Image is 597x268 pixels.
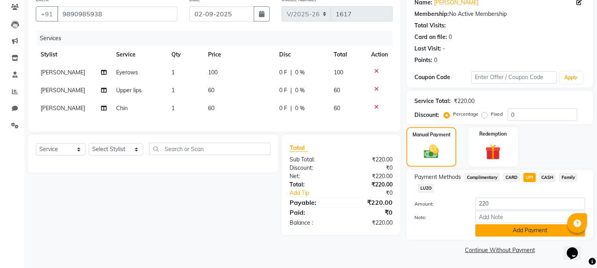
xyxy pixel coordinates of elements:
label: Amount: [408,200,469,208]
div: Total Visits: [414,21,446,30]
button: +91 [36,6,58,21]
th: Price [203,46,274,64]
input: Add Note [475,211,585,223]
span: Family [559,173,578,182]
div: 0 [434,56,437,64]
span: | [290,86,292,95]
span: Total [290,144,308,152]
input: Enter Offer / Coupon Code [471,71,556,84]
div: Discount: [284,164,341,172]
div: ₹220.00 [341,198,399,207]
div: Coupon Code [414,73,471,82]
span: | [290,104,292,113]
div: Services [37,31,399,46]
div: Membership: [414,10,449,18]
span: 0 F [279,104,287,113]
div: Discount: [414,111,439,119]
div: ₹0 [351,189,399,197]
span: 60 [208,87,214,94]
div: 0 [449,33,452,41]
span: 60 [334,87,340,94]
span: 100 [208,69,218,76]
span: Upper lips [117,87,142,94]
div: ₹220.00 [454,97,474,105]
label: Fixed [491,111,503,118]
label: Redemption [479,130,507,138]
iframe: chat widget [564,236,589,260]
div: Total: [284,181,341,189]
div: Service Total: [414,97,451,105]
div: Last Visit: [414,45,441,53]
img: _cash.svg [419,143,443,160]
th: Qty [167,46,203,64]
span: [PERSON_NAME] [41,87,85,94]
span: 0 F [279,86,287,95]
span: 0 % [295,104,305,113]
span: [PERSON_NAME] [41,69,85,76]
span: Payment Methods [414,173,461,181]
span: Eyerows [117,69,138,76]
span: Chin [117,105,128,112]
div: ₹220.00 [341,181,399,189]
div: - [443,45,445,53]
span: LUZO [418,184,434,193]
span: | [290,68,292,77]
span: 1 [171,87,175,94]
span: UPI [523,173,536,182]
div: Paid: [284,208,341,217]
div: Net: [284,172,341,181]
th: Service [112,46,167,64]
div: ₹0 [341,208,399,217]
span: 60 [334,105,340,112]
label: Percentage [453,111,478,118]
th: Disc [274,46,329,64]
div: Card on file: [414,33,447,41]
span: 0 F [279,68,287,77]
div: ₹220.00 [341,172,399,181]
div: ₹0 [341,164,399,172]
a: Add Tip [284,189,351,197]
div: Sub Total: [284,155,341,164]
div: Balance : [284,219,341,227]
input: Search or Scan [149,143,270,155]
div: Payable: [284,198,341,207]
input: Amount [475,198,585,210]
th: Stylist [36,46,112,64]
th: Total [329,46,367,64]
input: Search by Name/Mobile/Email/Code [57,6,177,21]
span: [PERSON_NAME] [41,105,85,112]
span: 100 [334,69,344,76]
label: Manual Payment [412,131,451,138]
span: 0 % [295,68,305,77]
div: Points: [414,56,432,64]
a: Continue Without Payment [408,246,591,254]
span: 1 [171,105,175,112]
span: CASH [539,173,556,182]
img: _gift.svg [480,142,506,162]
span: Complimentary [464,173,500,182]
th: Action [366,46,393,64]
span: CARD [503,173,520,182]
button: Apply [560,72,583,84]
div: No Active Membership [414,10,585,18]
span: 60 [208,105,214,112]
label: Note: [408,214,469,221]
button: Add Payment [475,224,585,237]
span: 0 % [295,86,305,95]
div: ₹220.00 [341,155,399,164]
span: 1 [171,69,175,76]
div: ₹220.00 [341,219,399,227]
